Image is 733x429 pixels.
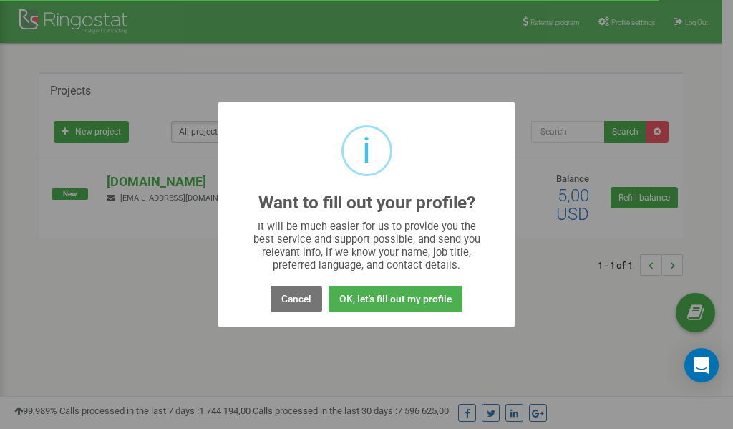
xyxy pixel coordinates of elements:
[258,193,475,213] h2: Want to fill out your profile?
[684,348,719,382] div: Open Intercom Messenger
[271,286,322,312] button: Cancel
[362,127,371,174] div: i
[246,220,487,271] div: It will be much easier for us to provide you the best service and support possible, and send you ...
[329,286,462,312] button: OK, let's fill out my profile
